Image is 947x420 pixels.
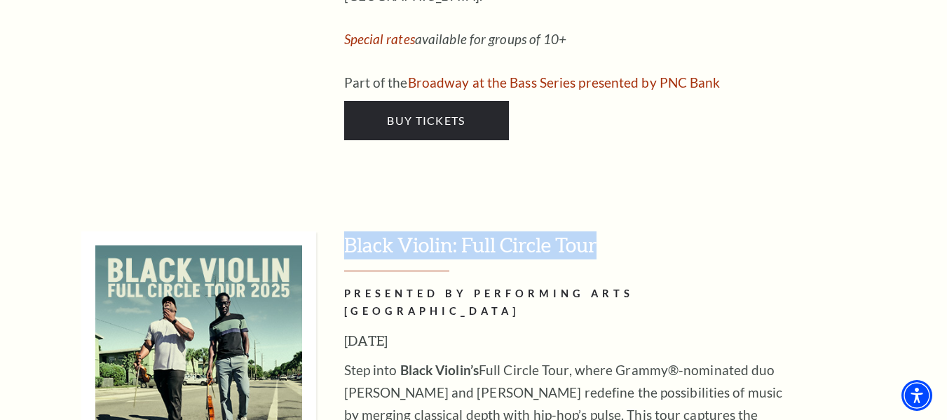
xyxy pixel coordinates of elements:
div: Accessibility Menu [901,380,932,411]
h3: Black Violin: Full Circle Tour [344,231,908,271]
a: Buy Tickets [344,101,509,140]
a: Broadway at the Bass Series presented by PNC Bank [408,74,721,90]
h2: PRESENTED BY PERFORMING ARTS [GEOGRAPHIC_DATA] [344,285,800,320]
h3: [DATE] [344,330,800,352]
span: Buy Tickets [387,114,465,127]
p: Part of the [344,72,800,94]
em: available for groups of 10+ [344,31,567,47]
strong: Black Violin’s [400,362,479,378]
a: Special rates [344,31,415,47]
